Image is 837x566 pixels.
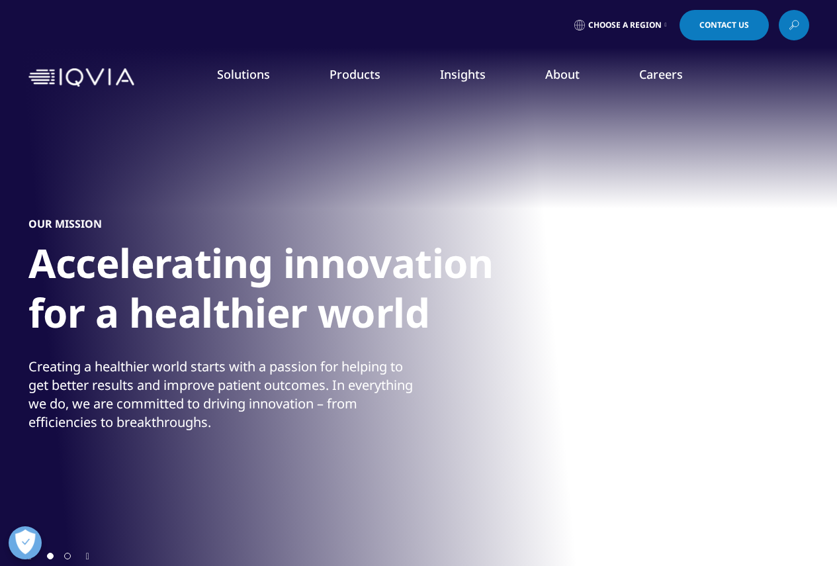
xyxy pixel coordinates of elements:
div: 1 / 2 [28,99,809,549]
img: IQVIA Healthcare Information Technology and Pharma Clinical Research Company [28,68,134,87]
h5: OUR MISSION [28,217,102,230]
a: About [545,66,580,82]
nav: Primary [140,46,809,109]
a: Products [330,66,380,82]
div: Creating a healthier world starts with a passion for helping to get better results and improve pa... [28,357,416,432]
span: Choose a Region [588,20,662,30]
span: Go to slide 2 [64,553,71,559]
a: Insights [440,66,486,82]
a: Contact Us [680,10,769,40]
button: Open Preferences [9,526,42,559]
a: Solutions [217,66,270,82]
span: Contact Us [699,21,749,29]
h1: Accelerating innovation for a healthier world [28,238,525,346]
span: Go to slide 1 [47,553,54,559]
a: Careers [639,66,683,82]
div: Next slide [86,549,89,562]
